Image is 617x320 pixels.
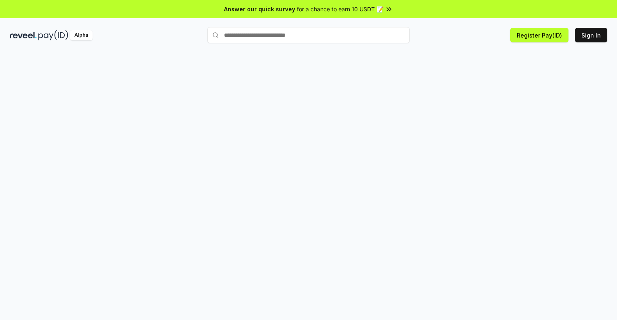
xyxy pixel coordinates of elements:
[224,5,295,13] span: Answer our quick survey
[38,30,68,40] img: pay_id
[510,28,568,42] button: Register Pay(ID)
[10,30,37,40] img: reveel_dark
[575,28,607,42] button: Sign In
[70,30,93,40] div: Alpha
[297,5,383,13] span: for a chance to earn 10 USDT 📝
